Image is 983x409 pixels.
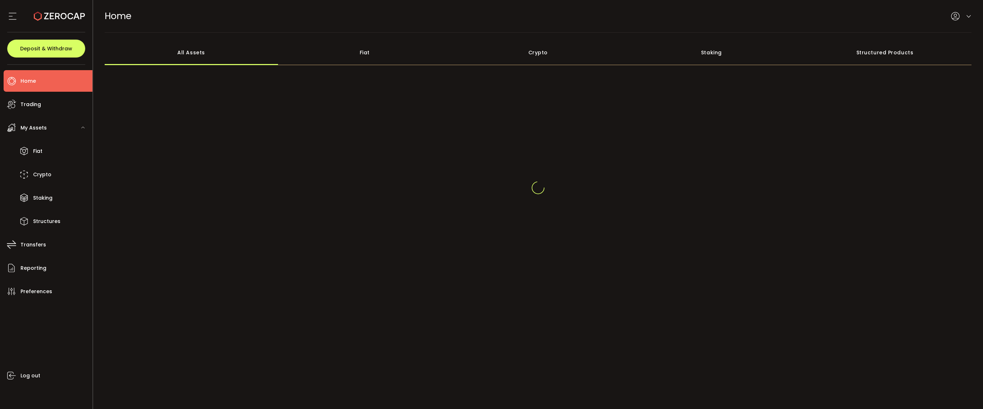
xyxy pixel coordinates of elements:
[105,10,131,22] span: Home
[21,286,52,297] span: Preferences
[21,240,46,250] span: Transfers
[21,263,46,273] span: Reporting
[21,76,36,86] span: Home
[21,371,40,381] span: Log out
[625,40,798,65] div: Staking
[798,40,971,65] div: Structured Products
[278,40,451,65] div: Fiat
[33,216,60,227] span: Structures
[451,40,625,65] div: Crypto
[20,46,72,51] span: Deposit & Withdraw
[105,40,278,65] div: All Assets
[33,146,42,156] span: Fiat
[33,169,51,180] span: Crypto
[21,123,47,133] span: My Assets
[21,99,41,110] span: Trading
[7,40,85,58] button: Deposit & Withdraw
[33,193,53,203] span: Staking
